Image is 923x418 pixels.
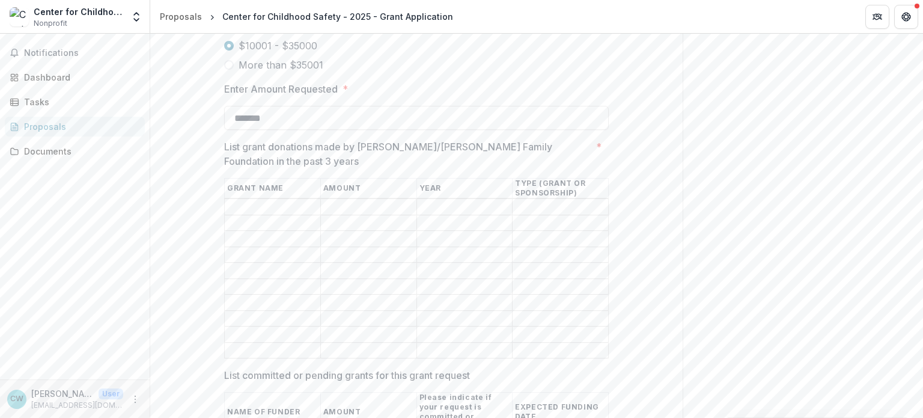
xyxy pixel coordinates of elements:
[416,179,513,199] th: YEAR
[5,141,145,161] a: Documents
[225,179,321,199] th: GRANT NAME
[24,71,135,84] div: Dashboard
[34,18,67,29] span: Nonprofit
[894,5,918,29] button: Get Help
[24,48,140,58] span: Notifications
[34,5,123,18] div: Center for Childhood Safety
[128,5,145,29] button: Open entity switcher
[513,179,609,199] th: TYPE (GRANT OR SPONSORSHIP)
[865,5,889,29] button: Partners
[224,140,591,168] p: List grant donations made by [PERSON_NAME]/[PERSON_NAME] Family Foundation in the past 3 years
[24,145,135,158] div: Documents
[31,387,94,400] p: [PERSON_NAME]
[5,117,145,137] a: Proposals
[155,8,207,25] a: Proposals
[5,92,145,112] a: Tasks
[155,8,458,25] nav: breadcrumb
[160,10,202,23] div: Proposals
[222,10,453,23] div: Center for Childhood Safety - 2025 - Grant Application
[5,67,145,87] a: Dashboard
[5,43,145,63] button: Notifications
[224,368,470,383] p: List committed or pending grants for this grant request
[24,96,135,108] div: Tasks
[224,82,338,96] p: Enter Amount Requested
[24,120,135,133] div: Proposals
[99,389,123,399] p: User
[31,400,123,411] p: [EMAIL_ADDRESS][DOMAIN_NAME]
[10,395,23,403] div: Christel Weinaug
[320,179,416,199] th: AMOUNT
[128,392,142,407] button: More
[239,38,317,53] span: $10001 - $35000
[239,58,323,72] span: More than $35001
[10,7,29,26] img: Center for Childhood Safety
